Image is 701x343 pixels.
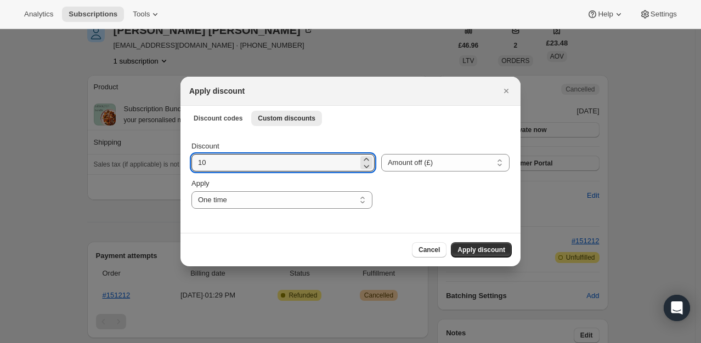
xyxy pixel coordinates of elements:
[598,10,613,19] span: Help
[258,114,315,123] span: Custom discounts
[651,10,677,19] span: Settings
[451,242,512,258] button: Apply discount
[18,7,60,22] button: Analytics
[633,7,683,22] button: Settings
[69,10,117,19] span: Subscriptions
[180,130,521,233] div: Custom discounts
[187,111,249,126] button: Discount codes
[191,142,219,150] span: Discount
[62,7,124,22] button: Subscriptions
[24,10,53,19] span: Analytics
[126,7,167,22] button: Tools
[251,111,322,126] button: Custom discounts
[664,295,690,321] div: Open Intercom Messenger
[580,7,630,22] button: Help
[412,242,446,258] button: Cancel
[191,179,210,187] span: Apply
[133,10,150,19] span: Tools
[189,85,245,96] h2: Apply discount
[457,245,505,254] span: Apply discount
[194,114,242,123] span: Discount codes
[499,83,514,99] button: Close
[419,245,440,254] span: Cancel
